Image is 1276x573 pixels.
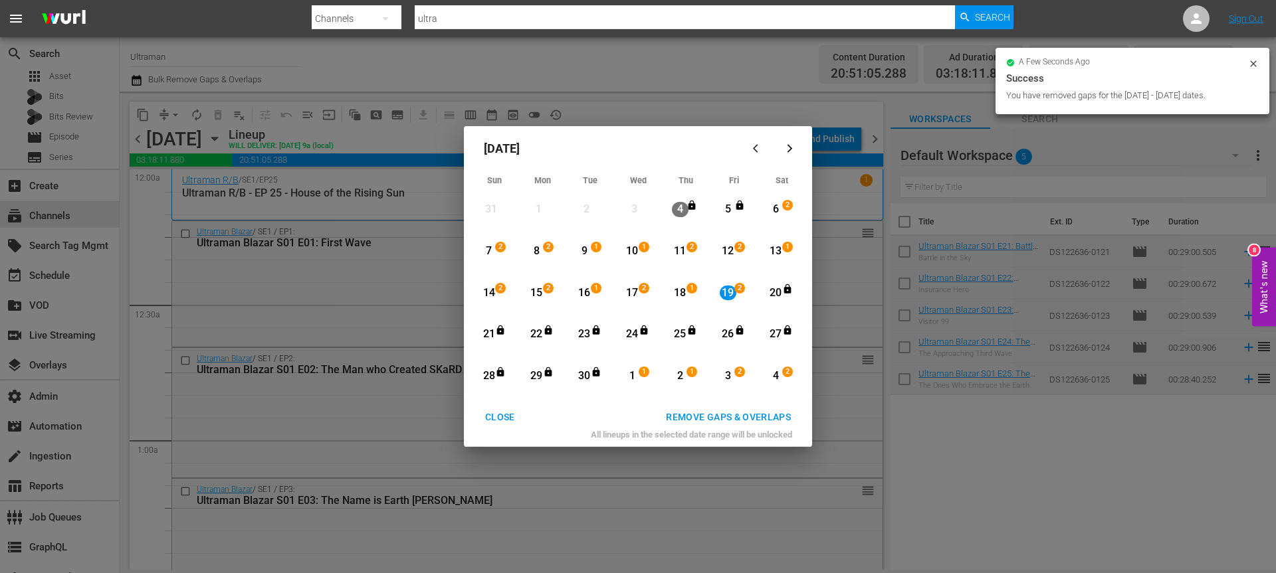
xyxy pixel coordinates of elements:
[720,368,736,384] div: 3
[639,242,649,252] span: 1
[655,409,801,426] div: REMOVE GAPS & OVERLAPS
[672,202,689,217] div: 4
[679,175,693,185] span: Thu
[530,202,547,217] div: 1
[583,175,597,185] span: Tue
[624,368,641,384] div: 1
[624,327,641,342] div: 24
[624,244,641,259] div: 10
[729,175,739,185] span: Fri
[639,367,649,377] span: 1
[768,202,784,217] div: 6
[720,202,736,217] div: 5
[720,244,736,259] div: 12
[576,286,593,301] div: 16
[672,327,689,342] div: 25
[768,286,784,301] div: 20
[544,283,553,293] span: 2
[735,242,744,252] span: 2
[496,242,505,252] span: 2
[720,286,736,301] div: 19
[768,368,784,384] div: 4
[687,242,696,252] span: 2
[475,409,526,426] div: CLOSE
[626,202,643,217] div: 3
[480,368,497,384] div: 28
[469,405,531,430] button: CLOSE
[735,367,744,377] span: 2
[1252,247,1276,326] button: Open Feedback Widget
[639,283,649,293] span: 2
[672,244,689,259] div: 11
[720,327,736,342] div: 26
[630,175,647,185] span: Wed
[672,368,689,384] div: 2
[624,286,641,301] div: 17
[528,327,545,342] div: 22
[576,368,593,384] div: 30
[591,242,601,252] span: 1
[578,202,595,217] div: 2
[735,283,744,293] span: 2
[471,133,742,165] div: [DATE]
[783,367,792,377] span: 2
[1006,89,1245,102] div: You have removed gaps for the [DATE] - [DATE] dates.
[687,367,696,377] span: 1
[975,5,1010,29] span: Search
[8,11,24,27] span: menu
[480,327,497,342] div: 21
[768,244,784,259] div: 13
[1006,70,1259,86] div: Success
[528,244,545,259] div: 8
[32,3,96,35] img: ans4CAIJ8jUAAAAAAAAAAAAAAAAAAAAAAAAgQb4GAAAAAAAAAAAAAAAAAAAAAAAAJMjXAAAAAAAAAAAAAAAAAAAAAAAAgAT5G...
[576,327,593,342] div: 23
[469,429,807,447] div: All lineups in the selected date range will be unlocked
[1249,244,1259,255] div: 8
[483,202,500,217] div: 31
[591,283,601,293] span: 1
[650,405,807,430] button: REMOVE GAPS & OVERLAPS
[576,244,593,259] div: 9
[544,242,553,252] span: 2
[768,327,784,342] div: 27
[672,286,689,301] div: 18
[1019,57,1090,68] span: a few seconds ago
[783,242,792,252] span: 1
[783,200,792,210] span: 2
[534,175,551,185] span: Mon
[1229,13,1263,24] a: Sign Out
[687,283,696,293] span: 1
[776,175,788,185] span: Sat
[528,286,545,301] div: 15
[487,175,502,185] span: Sun
[480,286,497,301] div: 14
[471,171,805,398] div: Month View
[496,283,505,293] span: 2
[528,368,545,384] div: 29
[480,244,497,259] div: 7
